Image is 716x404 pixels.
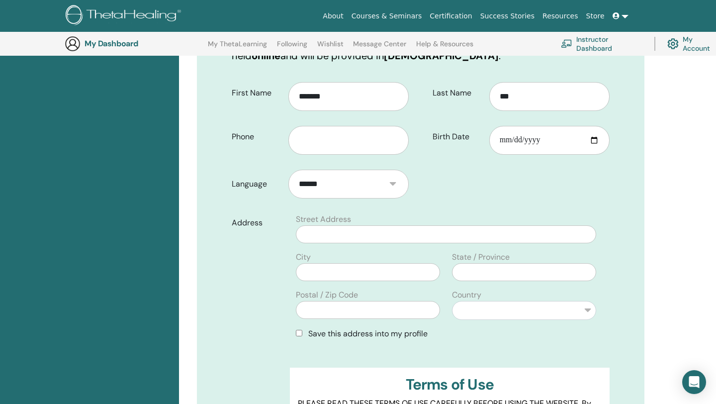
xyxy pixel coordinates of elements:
[296,251,311,263] label: City
[224,84,288,102] label: First Name
[317,40,344,56] a: Wishlist
[252,49,280,62] b: online
[296,289,358,301] label: Postal / Zip Code
[425,84,489,102] label: Last Name
[348,7,426,25] a: Courses & Seminars
[384,49,499,62] b: [DEMOGRAPHIC_DATA]
[224,213,290,232] label: Address
[476,7,538,25] a: Success Stories
[561,39,572,48] img: chalkboard-teacher.svg
[452,251,510,263] label: State / Province
[353,40,406,56] a: Message Center
[667,36,679,52] img: cog.svg
[561,33,642,55] a: Instructor Dashboard
[66,5,184,27] img: logo.png
[425,127,489,146] label: Birth Date
[416,40,473,56] a: Help & Resources
[65,36,81,52] img: generic-user-icon.jpg
[224,175,288,194] label: Language
[224,127,288,146] label: Phone
[426,7,476,25] a: Certification
[208,40,267,56] a: My ThetaLearning
[85,39,184,48] h3: My Dashboard
[582,7,609,25] a: Store
[538,7,582,25] a: Resources
[452,289,481,301] label: Country
[277,40,307,56] a: Following
[298,376,602,394] h3: Terms of Use
[682,370,706,394] div: Open Intercom Messenger
[296,213,351,225] label: Street Address
[308,328,428,339] span: Save this address into my profile
[319,7,347,25] a: About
